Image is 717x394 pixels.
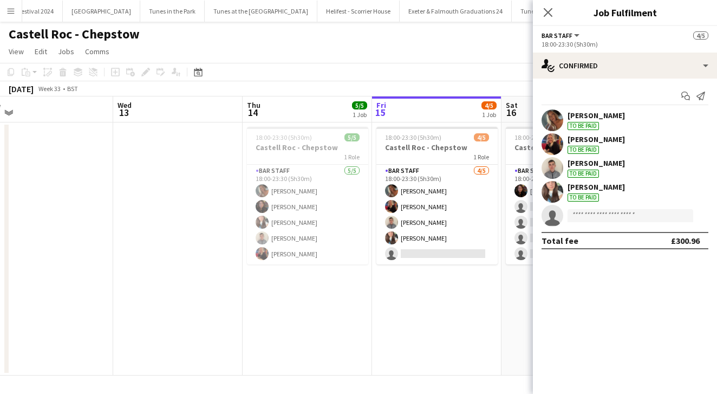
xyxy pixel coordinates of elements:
span: 1 Role [473,153,489,161]
app-card-role: Bar Staff4/518:00-23:30 (5h30m)[PERSON_NAME][PERSON_NAME][PERSON_NAME][PERSON_NAME] [376,165,498,264]
span: Edit [35,47,47,56]
span: Fri [376,100,386,110]
button: Exeter & Falmouth Graduations 24 [400,1,512,22]
div: 1 Job [482,111,496,119]
span: Sat [506,100,518,110]
span: 5/5 [344,133,360,141]
h3: Castell Roc - Chepstow [376,143,498,152]
h3: Job Fulfilment [533,5,717,20]
h3: Castell Roc - Chepstow [506,143,627,152]
span: 18:00-23:30 (5h30m) [256,133,312,141]
button: Tunes at the [GEOGRAPHIC_DATA] [205,1,317,22]
div: To be paid [568,170,599,178]
span: 5/5 [352,101,367,109]
div: [PERSON_NAME] [568,182,625,192]
div: [PERSON_NAME] [568,134,625,144]
app-job-card: 18:00-23:30 (5h30m)1/5Castell Roc - Chepstow1 RoleBar Staff1/518:00-23:30 (5h30m)[PERSON_NAME] [506,127,627,264]
div: [PERSON_NAME] [568,158,625,168]
button: Bar Staff [542,31,581,40]
div: £300.96 [671,235,700,246]
a: Comms [81,44,114,59]
div: Total fee [542,235,578,246]
span: 15 [375,106,386,119]
app-job-card: 18:00-23:30 (5h30m)4/5Castell Roc - Chepstow1 RoleBar Staff4/518:00-23:30 (5h30m)[PERSON_NAME][PE... [376,127,498,264]
span: 13 [116,106,132,119]
button: Tunes In the Park [512,1,576,22]
span: Week 33 [36,85,63,93]
span: 18:00-23:30 (5h30m) [385,133,441,141]
button: [GEOGRAPHIC_DATA] [63,1,140,22]
span: Wed [118,100,132,110]
h1: Castell Roc - Chepstow [9,26,140,42]
div: 18:00-23:30 (5h30m) [542,40,708,48]
a: View [4,44,28,59]
a: Edit [30,44,51,59]
span: View [9,47,24,56]
app-card-role: Bar Staff5/518:00-23:30 (5h30m)[PERSON_NAME][PERSON_NAME][PERSON_NAME][PERSON_NAME][PERSON_NAME] [247,165,368,264]
button: Tunes in the Park [140,1,205,22]
app-card-role: Bar Staff1/518:00-23:30 (5h30m)[PERSON_NAME] [506,165,627,264]
div: BST [67,85,78,93]
span: 16 [504,106,518,119]
span: Comms [85,47,109,56]
div: To be paid [568,193,599,202]
span: 4/5 [474,133,489,141]
button: Helifest - Scorrier House [317,1,400,22]
span: 14 [245,106,260,119]
a: Jobs [54,44,79,59]
span: Jobs [58,47,74,56]
span: 18:00-23:30 (5h30m) [514,133,571,141]
div: 1 Job [353,111,367,119]
span: 1 Role [344,153,360,161]
span: 4/5 [481,101,497,109]
div: To be paid [568,146,599,154]
div: To be paid [568,122,599,130]
div: Confirmed [533,53,717,79]
div: [PERSON_NAME] [568,111,625,120]
div: [DATE] [9,83,34,94]
span: 4/5 [693,31,708,40]
h3: Castell Roc - Chepstow [247,143,368,152]
span: Thu [247,100,260,110]
app-job-card: 18:00-23:30 (5h30m)5/5Castell Roc - Chepstow1 RoleBar Staff5/518:00-23:30 (5h30m)[PERSON_NAME][PE... [247,127,368,264]
span: Bar Staff [542,31,572,40]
